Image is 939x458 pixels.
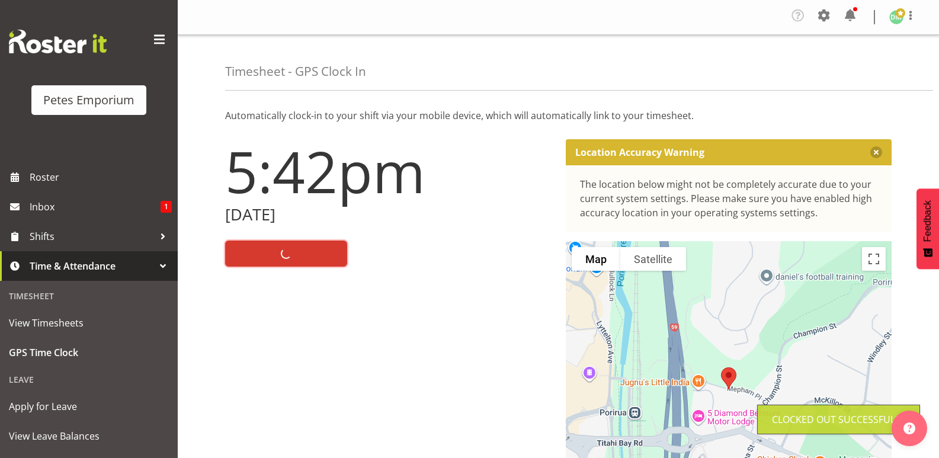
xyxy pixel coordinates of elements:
span: Apply for Leave [9,398,169,415]
div: Leave [3,367,175,392]
h1: 5:42pm [225,139,552,203]
span: View Timesheets [9,314,169,332]
p: Location Accuracy Warning [575,146,704,158]
button: Show satellite imagery [620,247,686,271]
button: Feedback - Show survey [916,188,939,269]
div: Timesheet [3,284,175,308]
span: Time & Attendance [30,257,154,275]
span: GPS Time Clock [9,344,169,361]
span: View Leave Balances [9,427,169,445]
button: Close message [870,146,882,158]
h2: [DATE] [225,206,552,224]
a: Apply for Leave [3,392,175,421]
button: Toggle fullscreen view [862,247,886,271]
span: Roster [30,168,172,186]
div: Clocked out Successfully [772,412,905,427]
span: Feedback [922,200,933,242]
img: Rosterit website logo [9,30,107,53]
a: View Leave Balances [3,421,175,451]
span: 1 [161,201,172,213]
img: help-xxl-2.png [903,422,915,434]
div: The location below might not be completely accurate due to your current system settings. Please m... [580,177,878,220]
span: Shifts [30,228,154,245]
button: Show street map [572,247,620,271]
span: Inbox [30,198,161,216]
h4: Timesheet - GPS Clock In [225,65,366,78]
p: Automatically clock-in to your shift via your mobile device, which will automatically link to you... [225,108,892,123]
img: david-mcauley697.jpg [889,10,903,24]
a: View Timesheets [3,308,175,338]
div: Petes Emporium [43,91,134,109]
a: GPS Time Clock [3,338,175,367]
